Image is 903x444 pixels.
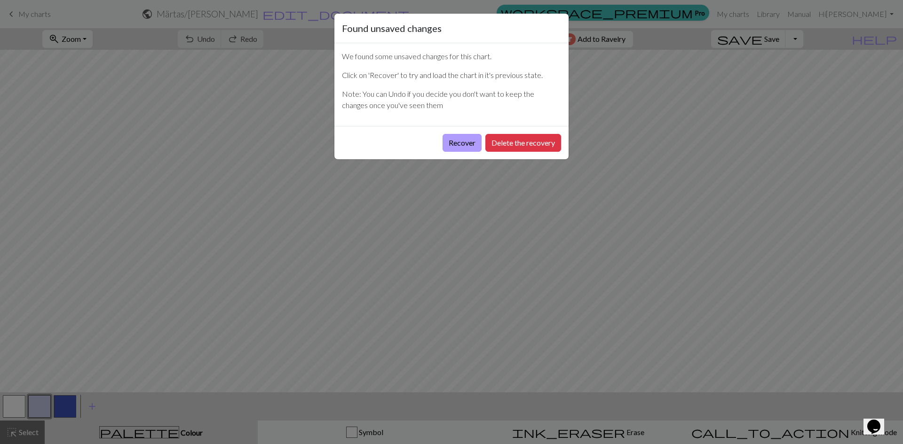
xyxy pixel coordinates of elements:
p: Click on 'Recover' to try and load the chart in it's previous state. [342,70,561,81]
iframe: chat widget [863,406,894,435]
h5: Found unsaved changes [342,21,442,35]
button: Recover [443,134,482,152]
button: Delete the recovery [485,134,561,152]
p: We found some unsaved changes for this chart. [342,51,561,62]
p: Note: You can Undo if you decide you don't want to keep the changes once you've seen them [342,88,561,111]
